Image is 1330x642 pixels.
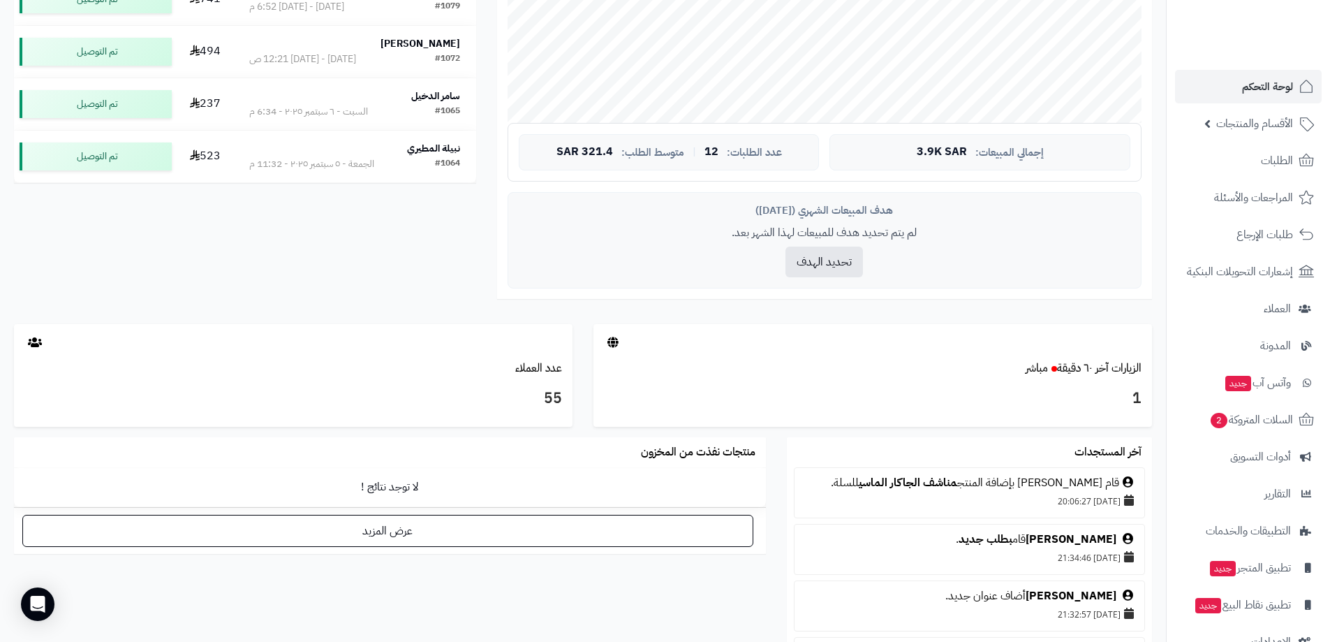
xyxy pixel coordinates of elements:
h3: منتجات نفذت من المخزون [641,446,755,459]
a: التطبيقات والخدمات [1175,514,1322,548]
span: عدد الطلبات: [727,147,782,159]
span: 2 [1211,413,1227,428]
span: جديد [1225,376,1251,391]
span: الطلبات [1261,151,1293,170]
div: قام . [801,532,1137,548]
h3: 55 [24,387,562,411]
span: وآتس آب [1224,373,1291,393]
div: #1065 [435,105,460,119]
div: أضاف عنوان جديد. [801,588,1137,604]
div: تم التوصيل [20,38,172,66]
span: 321.4 SAR [556,146,613,159]
span: إجمالي المبيعات: [975,147,1044,159]
button: تحديد الهدف [785,247,863,277]
span: المدونة [1260,336,1291,356]
span: | [693,147,696,157]
a: لوحة التحكم [1175,70,1322,103]
a: [PERSON_NAME] [1026,531,1116,548]
a: عدد العملاء [515,360,562,377]
a: عرض المزيد [22,515,753,547]
p: لم يتم تحديد هدف للمبيعات لهذا الشهر بعد. [519,225,1130,241]
div: #1064 [435,157,460,171]
a: بطلب جديد [959,531,1012,548]
div: تم التوصيل [20,90,172,118]
span: أدوات التسويق [1230,447,1291,467]
div: السبت - ٦ سبتمبر ٢٠٢٥ - 6:34 م [249,105,368,119]
span: المراجعات والأسئلة [1214,188,1293,207]
span: لوحة التحكم [1242,77,1293,96]
span: الأقسام والمنتجات [1216,114,1293,133]
strong: سامر الدخيل [411,89,460,103]
strong: [PERSON_NAME] [380,36,460,51]
a: وآتس آبجديد [1175,366,1322,400]
div: Open Intercom Messenger [21,588,54,621]
td: 523 [177,131,233,182]
a: إشعارات التحويلات البنكية [1175,255,1322,289]
a: الزيارات آخر ٦٠ دقيقةمباشر [1026,360,1141,377]
td: 237 [177,78,233,130]
td: 494 [177,26,233,78]
span: التقارير [1264,484,1291,504]
a: طلبات الإرجاع [1175,218,1322,251]
a: الطلبات [1175,144,1322,177]
div: تم التوصيل [20,143,172,170]
span: إشعارات التحويلات البنكية [1187,262,1293,282]
small: مباشر [1026,360,1048,377]
a: مناشف الجاكار الماسي [859,474,957,491]
div: [DATE] - [DATE] 12:21 ص [249,52,356,66]
a: المدونة [1175,329,1322,363]
div: هدف المبيعات الشهري ([DATE]) [519,203,1130,218]
span: السلات المتروكة [1209,410,1293,430]
a: السلات المتروكة2 [1175,403,1322,437]
a: العملاء [1175,292,1322,326]
span: 3.9K SAR [917,146,967,159]
span: جديد [1195,598,1221,613]
a: تطبيق نقاط البيعجديد [1175,588,1322,622]
td: لا توجد نتائج ! [14,468,766,506]
div: [DATE] 21:32:57 [801,604,1137,624]
a: التقارير [1175,477,1322,511]
span: 12 [704,146,718,159]
a: [PERSON_NAME] [1026,588,1116,604]
span: تطبيق المتجر [1209,558,1291,578]
span: متوسط الطلب: [621,147,684,159]
div: #1072 [435,52,460,66]
span: طلبات الإرجاع [1236,225,1293,245]
h3: آخر المستجدات [1074,446,1141,459]
span: جديد [1210,561,1236,576]
div: [DATE] 21:34:46 [801,548,1137,567]
div: [DATE] 20:06:27 [801,491,1137,511]
a: المراجعات والأسئلة [1175,181,1322,214]
span: العملاء [1264,299,1291,319]
span: تطبيق نقاط البيع [1194,595,1291,615]
a: تطبيق المتجرجديد [1175,551,1322,585]
div: قام [PERSON_NAME] بإضافة المنتج للسلة. [801,475,1137,491]
h3: 1 [604,387,1141,411]
img: logo-2.png [1235,37,1317,66]
div: الجمعة - ٥ سبتمبر ٢٠٢٥ - 11:32 م [249,157,374,171]
a: أدوات التسويق [1175,440,1322,474]
span: التطبيقات والخدمات [1206,521,1291,541]
strong: نبيلة المطيري [407,141,460,156]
